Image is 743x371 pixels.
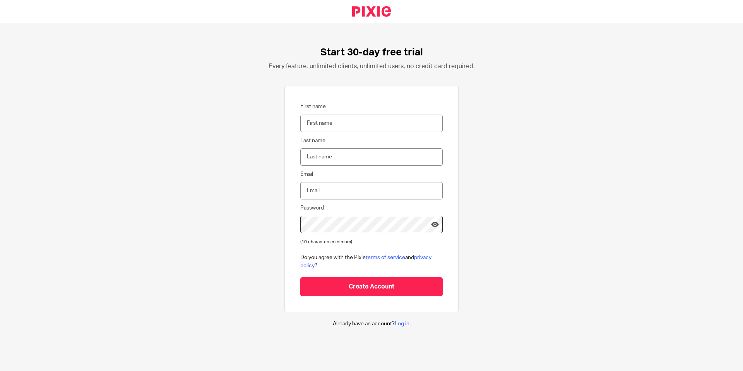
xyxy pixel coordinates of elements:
input: First name [300,115,443,132]
span: (10 characters minimum) [300,240,352,244]
p: Do you agree with the Pixie and ? [300,254,443,270]
input: Email [300,182,443,199]
a: Log in [395,321,409,326]
label: Email [300,170,313,178]
h2: Every feature, unlimited clients, unlimited users, no credit card required. [269,62,475,70]
p: Already have an account? . [333,320,411,328]
label: Last name [300,137,325,144]
a: privacy policy [300,255,431,268]
h1: Start 30-day free trial [320,46,423,58]
label: Password [300,204,324,212]
label: First name [300,103,326,110]
a: terms of service [366,255,405,260]
input: Last name [300,148,443,166]
input: Create Account [300,277,443,296]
